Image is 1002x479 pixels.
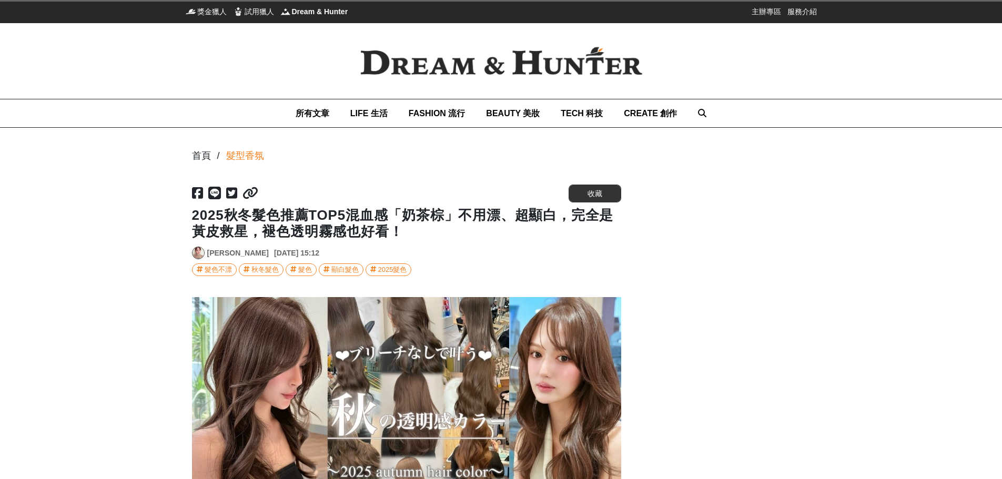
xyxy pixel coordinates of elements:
a: CREATE 創作 [624,99,677,127]
h1: 2025秋冬髮色推薦TOP5混血感「奶茶棕」不用漂、超顯白，完全是黃皮救星，褪色透明霧感也好看！ [192,207,621,240]
a: 所有文章 [296,99,329,127]
div: 髮色 [298,264,312,276]
div: 秋冬髮色 [251,264,279,276]
a: [PERSON_NAME] [207,248,269,259]
span: BEAUTY 美妝 [486,109,540,118]
a: 服務介紹 [787,6,817,17]
span: TECH 科技 [561,109,603,118]
a: Avatar [192,247,205,259]
div: 首頁 [192,149,211,163]
img: 獎金獵人 [186,6,196,17]
a: 獎金獵人獎金獵人 [186,6,227,17]
a: 髮色 [286,263,317,276]
span: 試用獵人 [245,6,274,17]
span: 獎金獵人 [197,6,227,17]
a: TECH 科技 [561,99,603,127]
a: Dream & HunterDream & Hunter [280,6,348,17]
a: 試用獵人試用獵人 [233,6,274,17]
span: Dream & Hunter [292,6,348,17]
span: CREATE 創作 [624,109,677,118]
img: Dream & Hunter [343,30,659,92]
img: Avatar [193,247,204,259]
a: 秋冬髮色 [239,263,284,276]
a: 髮型香氛 [226,149,264,163]
a: 顯白髮色 [319,263,363,276]
a: BEAUTY 美妝 [486,99,540,127]
a: 髮色不漂 [192,263,237,276]
a: 2025髮色 [366,263,412,276]
span: LIFE 生活 [350,109,388,118]
div: 2025髮色 [378,264,407,276]
img: 試用獵人 [233,6,244,17]
a: FASHION 流行 [409,99,465,127]
img: Dream & Hunter [280,6,291,17]
div: [DATE] 15:12 [274,248,319,259]
a: LIFE 生活 [350,99,388,127]
div: 顯白髮色 [331,264,359,276]
div: 髮色不漂 [205,264,232,276]
a: 主辦專區 [752,6,781,17]
button: 收藏 [569,185,621,202]
span: 所有文章 [296,109,329,118]
div: / [217,149,220,163]
span: FASHION 流行 [409,109,465,118]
